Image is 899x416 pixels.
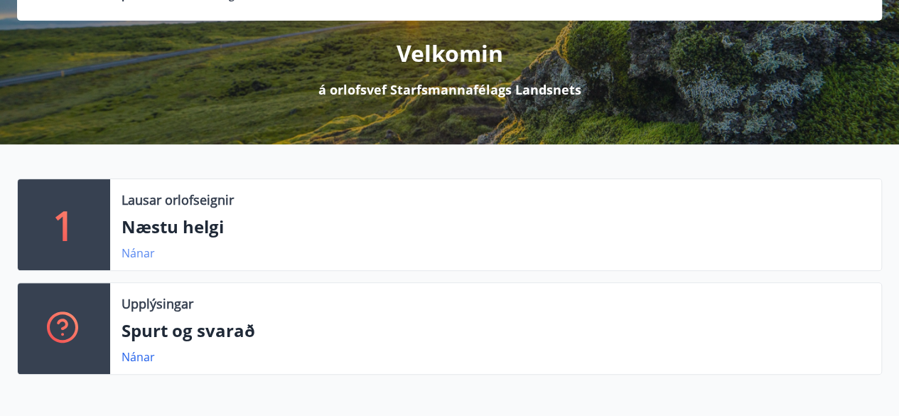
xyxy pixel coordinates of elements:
[122,349,155,365] a: Nánar
[318,80,581,99] p: á orlofsvef Starfsmannafélags Landsnets
[397,38,503,69] p: Velkomin
[122,215,870,239] p: Næstu helgi
[122,245,155,261] a: Nánar
[122,191,234,209] p: Lausar orlofseignir
[53,198,75,252] p: 1
[122,319,870,343] p: Spurt og svarað
[122,294,193,313] p: Upplýsingar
